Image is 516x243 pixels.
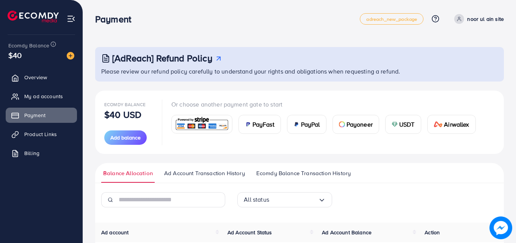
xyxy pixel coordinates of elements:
[287,115,326,134] a: cardPayPal
[244,194,269,205] span: All status
[322,229,372,236] span: Ad Account Balance
[8,50,22,61] span: $40
[24,74,47,81] span: Overview
[6,127,77,142] a: Product Links
[6,89,77,104] a: My ad accounts
[339,121,345,127] img: card
[174,116,230,132] img: card
[67,52,74,60] img: image
[360,13,423,25] a: adreach_new_package
[67,14,75,23] img: menu
[238,115,281,134] a: cardPayFast
[24,111,45,119] span: Payment
[24,149,39,157] span: Billing
[237,192,332,207] div: Search for option
[171,115,232,133] a: card
[467,14,504,24] p: noor ul ain site
[104,110,141,119] p: $40 USD
[8,11,59,22] img: logo
[489,216,512,239] img: image
[6,108,77,123] a: Payment
[101,229,129,236] span: Ad account
[425,229,440,236] span: Action
[399,120,415,129] span: USDT
[253,120,274,129] span: PayFast
[392,121,398,127] img: card
[434,121,443,127] img: card
[24,130,57,138] span: Product Links
[256,169,351,177] span: Ecomdy Balance Transaction History
[332,115,379,134] a: cardPayoneer
[245,121,251,127] img: card
[24,92,63,100] span: My ad accounts
[104,130,147,145] button: Add balance
[347,120,373,129] span: Payoneer
[385,115,421,134] a: cardUSDT
[103,169,153,177] span: Balance Allocation
[6,70,77,85] a: Overview
[293,121,300,127] img: card
[301,120,320,129] span: PayPal
[95,14,137,25] h3: Payment
[164,169,245,177] span: Ad Account Transaction History
[269,194,318,205] input: Search for option
[8,42,49,49] span: Ecomdy Balance
[101,67,499,76] p: Please review our refund policy carefully to understand your rights and obligations when requesti...
[171,100,482,109] p: Or choose another payment gate to start
[6,146,77,161] a: Billing
[451,14,504,24] a: noor ul ain site
[110,134,141,141] span: Add balance
[427,115,476,134] a: cardAirwallex
[104,101,146,108] span: Ecomdy Balance
[227,229,272,236] span: Ad Account Status
[444,120,469,129] span: Airwallex
[366,17,417,22] span: adreach_new_package
[112,53,212,64] h3: [AdReach] Refund Policy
